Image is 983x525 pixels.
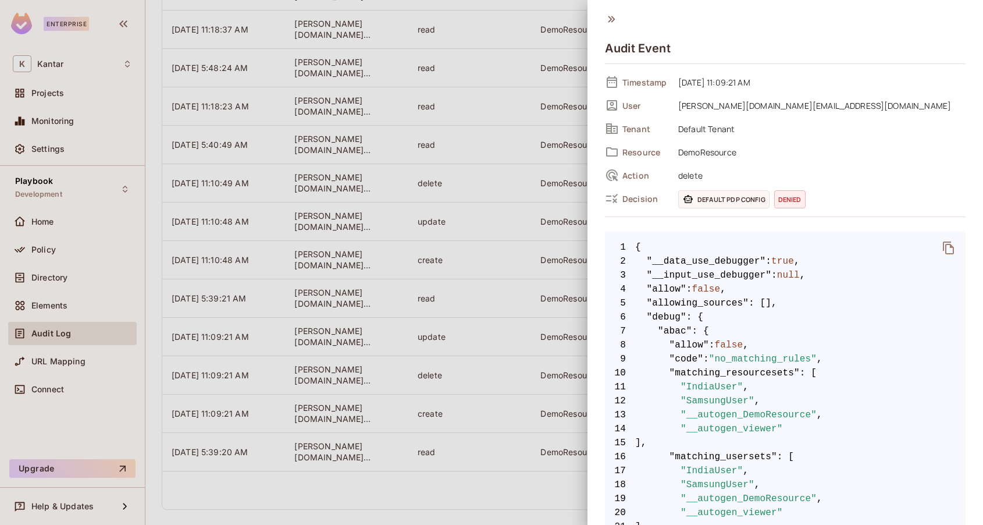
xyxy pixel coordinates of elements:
span: true [771,254,794,268]
h4: Audit Event [605,41,671,55]
span: 10 [605,366,635,380]
button: delete [935,234,963,262]
span: , [743,380,749,394]
span: "IndiaUser" [681,380,743,394]
span: : [ [777,450,794,464]
span: DemoResource [672,145,966,159]
span: null [777,268,800,282]
span: "__data_use_debugger" [647,254,766,268]
span: "abac" [658,324,692,338]
span: , [817,352,822,366]
span: "allow" [647,282,686,296]
span: : [686,282,692,296]
span: "allowing_sources" [647,296,749,310]
span: "__autogen_viewer" [681,422,783,436]
span: { [635,240,641,254]
span: "SamsungUser" [681,478,754,492]
span: 11 [605,380,635,394]
span: : [703,352,709,366]
span: "__input_use_debugger" [647,268,772,282]
span: "code" [669,352,704,366]
span: , [754,478,760,492]
span: 16 [605,450,635,464]
span: , [720,282,726,296]
span: Default Tenant [672,122,966,136]
span: 3 [605,268,635,282]
span: delete [672,168,966,182]
span: "__autogen_DemoResource" [681,492,817,506]
span: : [771,268,777,282]
span: 19 [605,492,635,506]
span: [DATE] 11:09:21 AM [672,75,966,89]
span: : { [692,324,709,338]
span: , [754,394,760,408]
span: Resource [622,147,669,158]
span: : [709,338,715,352]
span: 14 [605,422,635,436]
span: Timestamp [622,77,669,88]
span: false [692,282,721,296]
span: , [800,268,806,282]
span: "__autogen_viewer" [681,506,783,520]
span: [PERSON_NAME][DOMAIN_NAME][EMAIL_ADDRESS][DOMAIN_NAME] [672,98,966,112]
span: ], [605,436,966,450]
span: Decision [622,193,669,204]
span: : { [686,310,703,324]
span: , [743,464,749,478]
span: 15 [605,436,635,450]
span: 20 [605,506,635,520]
span: "matching_resourcesets" [669,366,800,380]
span: Tenant [622,123,669,134]
span: : [], [749,296,777,310]
span: "allow" [669,338,709,352]
span: "no_matching_rules" [709,352,817,366]
span: 2 [605,254,635,268]
span: : [ [800,366,817,380]
span: 17 [605,464,635,478]
span: denied [774,190,806,208]
span: 1 [605,240,635,254]
span: "IndiaUser" [681,464,743,478]
span: 8 [605,338,635,352]
span: 4 [605,282,635,296]
span: 6 [605,310,635,324]
span: , [817,492,822,506]
span: "SamsungUser" [681,394,754,408]
span: Action [622,170,669,181]
span: , [743,338,749,352]
span: : [765,254,771,268]
span: "debug" [647,310,686,324]
span: false [715,338,743,352]
span: "__autogen_DemoResource" [681,408,817,422]
span: 9 [605,352,635,366]
span: 13 [605,408,635,422]
span: 7 [605,324,635,338]
span: Default PDP config [678,190,770,208]
span: 5 [605,296,635,310]
span: , [794,254,800,268]
span: 18 [605,478,635,492]
span: User [622,100,669,111]
span: , [817,408,822,422]
span: "matching_usersets" [669,450,777,464]
span: 12 [605,394,635,408]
